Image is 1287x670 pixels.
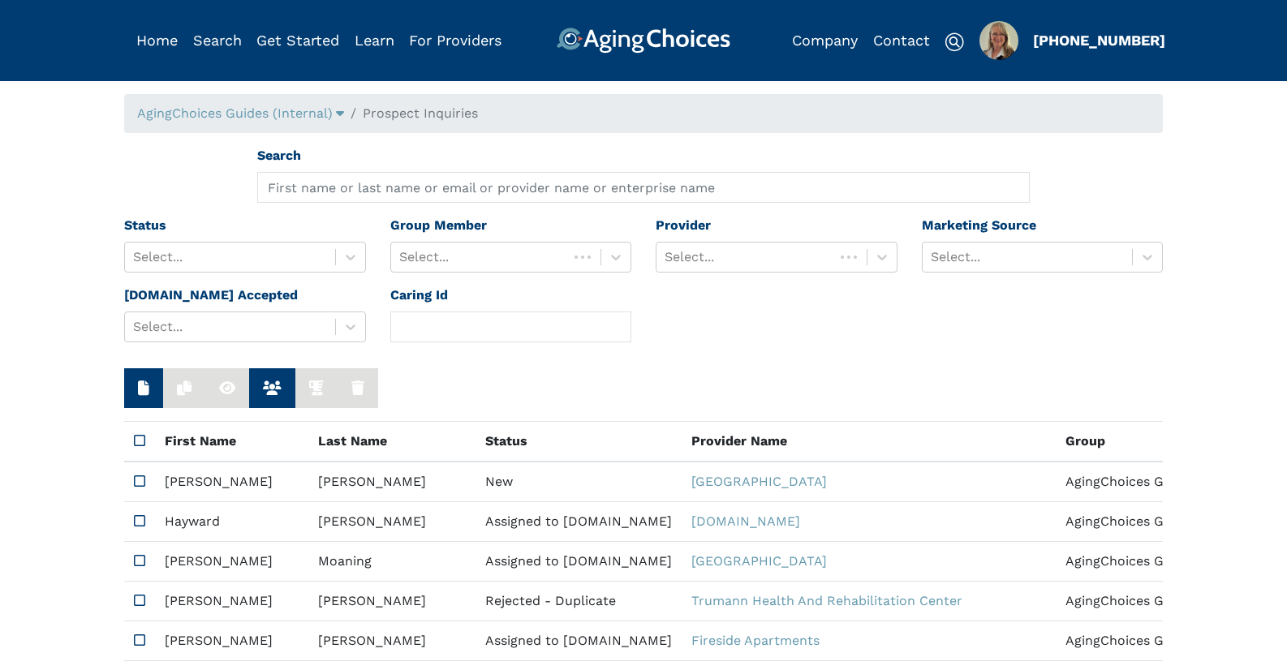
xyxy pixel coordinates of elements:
td: Hayward [155,502,308,542]
label: Provider [656,216,711,235]
td: [PERSON_NAME] [308,582,476,621]
a: Learn [355,32,394,49]
td: AgingChoices Guides (Internal) [1056,502,1271,542]
button: Delete [338,368,378,408]
td: AgingChoices Guides (Internal) [1056,542,1271,582]
a: Home [136,32,178,49]
a: [GEOGRAPHIC_DATA] [691,474,827,489]
a: [GEOGRAPHIC_DATA] [691,553,827,569]
a: Search [193,32,242,49]
div: Popover trigger [137,104,344,123]
td: Assigned to [DOMAIN_NAME] [476,502,682,542]
td: AgingChoices Guides (Internal) [1056,462,1271,502]
th: First Name [155,422,308,462]
a: Trumann Health And Rehabilitation Center [691,593,962,608]
td: New [476,462,682,502]
label: [DOMAIN_NAME] Accepted [124,286,298,305]
a: [PHONE_NUMBER] [1033,32,1165,49]
label: Marketing Source [922,216,1036,235]
td: Assigned to [DOMAIN_NAME] [476,542,682,582]
td: [PERSON_NAME] [308,502,476,542]
td: AgingChoices Guides (Internal) [1056,621,1271,661]
td: [PERSON_NAME] [155,621,308,661]
label: Search [257,146,301,165]
th: Status [476,422,682,462]
div: Popover trigger [193,28,242,54]
a: Get Started [256,32,339,49]
td: [PERSON_NAME] [308,462,476,502]
a: Company [792,32,858,49]
th: Provider Name [682,422,1056,462]
img: search-icon.svg [945,32,964,52]
th: Last Name [308,422,476,462]
td: [PERSON_NAME] [155,462,308,502]
a: Fireside Apartments [691,633,820,648]
span: AgingChoices Guides (Internal) [137,105,333,121]
td: Assigned to [DOMAIN_NAME] [476,621,682,661]
label: Status [124,216,166,235]
a: [DOMAIN_NAME] [691,513,800,529]
td: [PERSON_NAME] [308,621,476,661]
input: First name or last name or email or provider name or enterprise name [257,172,1031,203]
td: AgingChoices Guides (Internal) [1056,582,1271,621]
button: Duplicate [163,368,205,408]
img: 0d6ac745-f77c-4484-9392-b54ca61ede62.jpg [979,21,1018,60]
button: View Members [249,368,295,408]
th: Group [1056,422,1271,462]
a: AgingChoices Guides (Internal) [137,105,344,121]
label: Caring Id [390,286,448,305]
button: View [205,368,249,408]
div: Popover trigger [979,21,1018,60]
a: For Providers [409,32,501,49]
span: Prospect Inquiries [363,105,478,121]
nav: breadcrumb [124,94,1163,133]
td: [PERSON_NAME] [155,542,308,582]
img: AgingChoices [557,28,730,54]
td: Rejected - Duplicate [476,582,682,621]
label: Group Member [390,216,487,235]
button: New [124,368,163,408]
td: [PERSON_NAME] [155,582,308,621]
a: Contact [873,32,930,49]
td: Moaning [308,542,476,582]
button: Run Integrations [295,368,338,408]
